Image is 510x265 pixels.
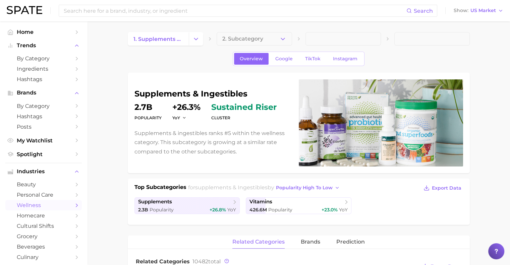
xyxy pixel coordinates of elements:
img: SPATE [7,6,42,14]
a: Spotlight [5,149,82,159]
span: Industries [17,169,70,175]
a: Hashtags [5,74,82,84]
span: Search [414,8,433,14]
span: total [192,258,221,265]
span: 10482 [192,258,208,265]
span: sustained riser [211,103,277,111]
span: by Category [17,103,70,109]
span: Posts [17,124,70,130]
span: 2. Subcategory [222,36,263,42]
button: Industries [5,167,82,177]
button: Trends [5,41,82,51]
span: related categories [232,239,285,245]
button: popularity high to low [274,183,342,192]
span: Show [454,9,468,12]
span: supplements [138,199,172,205]
span: +26.8% [210,207,226,213]
span: Google [275,56,293,62]
span: Overview [240,56,263,62]
span: 426.6m [249,207,267,213]
span: Home [17,29,70,35]
span: Export Data [432,185,461,191]
span: Brands [17,90,70,96]
a: Posts [5,122,82,132]
span: 1. supplements & ingestibles [133,36,183,42]
a: cultural shifts [5,221,82,231]
button: ShowUS Market [452,6,505,15]
span: Popularity [268,207,292,213]
button: YoY [172,115,187,121]
a: by Category [5,101,82,111]
span: Ingredients [17,66,70,72]
button: Change Category [189,32,203,46]
a: Ingredients [5,64,82,74]
a: by Category [5,53,82,64]
span: supplements & ingestibles [195,184,268,191]
button: Export Data [422,183,463,193]
span: Instagram [333,56,357,62]
a: supplements2.3b Popularity+26.8% YoY [134,197,240,214]
a: Google [270,53,298,65]
span: wellness [17,202,70,208]
a: homecare [5,210,82,221]
span: by Category [17,55,70,62]
a: Overview [234,53,269,65]
a: TikTok [299,53,326,65]
span: Hashtags [17,113,70,120]
span: YoY [339,207,348,213]
button: Brands [5,88,82,98]
span: homecare [17,212,70,219]
span: grocery [17,233,70,240]
span: Prediction [336,239,365,245]
a: culinary [5,252,82,262]
span: beauty [17,181,70,188]
span: 2.3b [138,207,148,213]
span: Trends [17,43,70,49]
span: YoY [172,115,180,121]
a: beauty [5,179,82,190]
a: grocery [5,231,82,242]
button: 2. Subcategory [217,32,292,46]
span: TikTok [305,56,321,62]
a: Hashtags [5,111,82,122]
span: cultural shifts [17,223,70,229]
span: +23.0% [322,207,338,213]
p: Supplements & ingestibles ranks #5 within the wellness category. This subcategory is growing at a... [134,129,291,156]
h1: supplements & ingestibles [134,90,291,98]
span: beverages [17,244,70,250]
a: 1. supplements & ingestibles [128,32,189,46]
a: Instagram [327,53,363,65]
h1: Top Subcategories [134,183,186,193]
span: YoY [227,207,236,213]
a: beverages [5,242,82,252]
span: vitamins [249,199,272,205]
a: wellness [5,200,82,210]
a: Home [5,27,82,37]
span: personal care [17,192,70,198]
span: US Market [470,9,496,12]
span: popularity high to low [276,185,333,191]
a: personal care [5,190,82,200]
span: Hashtags [17,76,70,82]
dd: 2.7b [134,103,162,111]
dt: Popularity [134,114,162,122]
span: for by [188,184,342,191]
a: My Watchlist [5,135,82,146]
span: culinary [17,254,70,260]
a: vitamins426.6m Popularity+23.0% YoY [246,197,351,214]
span: My Watchlist [17,137,70,144]
span: Popularity [150,207,174,213]
dt: cluster [211,114,277,122]
span: Spotlight [17,151,70,157]
span: brands [301,239,320,245]
span: Related Categories [136,258,190,265]
dd: +26.3% [172,103,201,111]
input: Search here for a brand, industry, or ingredient [63,5,406,16]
